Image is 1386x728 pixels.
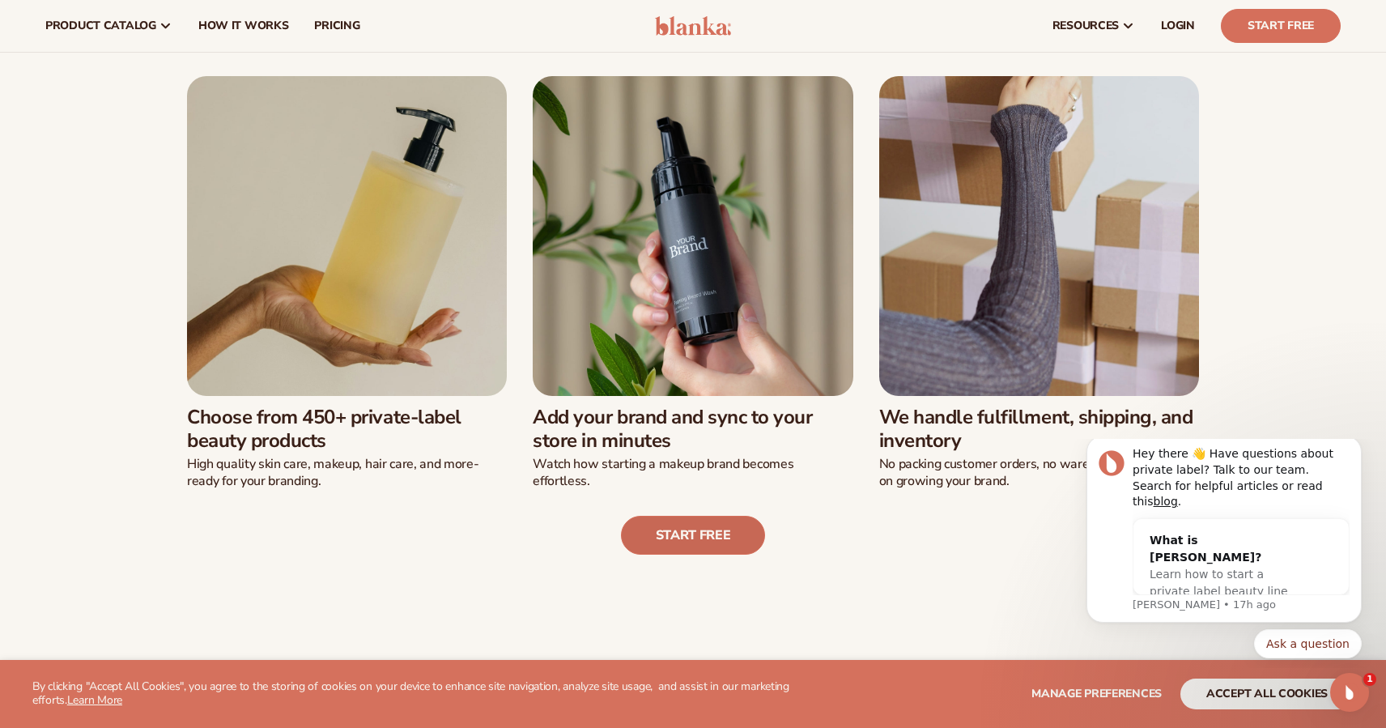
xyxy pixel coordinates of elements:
[1031,679,1162,709] button: Manage preferences
[1052,19,1119,32] span: resources
[67,692,122,708] a: Learn More
[621,516,766,555] a: Start free
[1363,673,1376,686] span: 1
[1161,19,1195,32] span: LOGIN
[70,159,287,173] p: Message from Lee, sent 17h ago
[1330,673,1369,712] iframe: Intercom live chat
[533,456,852,490] p: Watch how starting a makeup brand becomes effortless.
[87,129,226,176] span: Learn how to start a private label beauty line with [PERSON_NAME]
[533,406,852,453] h3: Add your brand and sync to your store in minutes
[1221,9,1341,43] a: Start Free
[187,456,507,490] p: High quality skin care, makeup, hair care, and more-ready for your branding.
[187,76,507,396] img: Female hand holding soap bottle.
[1062,439,1386,668] iframe: Intercom notifications message
[198,19,289,32] span: How It Works
[24,190,300,219] div: Quick reply options
[1031,686,1162,701] span: Manage preferences
[36,11,62,37] img: Profile image for Lee
[1180,679,1354,709] button: accept all cookies
[533,76,852,396] img: Male hand holding beard wash.
[87,93,238,127] div: What is [PERSON_NAME]?
[655,16,732,36] img: logo
[71,80,254,191] div: What is [PERSON_NAME]?Learn how to start a private label beauty line with [PERSON_NAME]
[879,406,1199,453] h3: We handle fulfillment, shipping, and inventory
[879,456,1199,490] p: No packing customer orders, no warehouse–just focus on growing your brand.
[91,56,116,69] a: blog
[70,7,287,155] div: Message content
[32,680,818,708] p: By clicking "Accept All Cookies", you agree to the storing of cookies on your device to enhance s...
[314,19,359,32] span: pricing
[879,76,1199,396] img: Female moving shipping boxes.
[45,19,156,32] span: product catalog
[187,406,507,453] h3: Choose from 450+ private-label beauty products
[70,7,287,70] div: Hey there 👋 Have questions about private label? Talk to our team. Search for helpful articles or ...
[192,190,300,219] button: Quick reply: Ask a question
